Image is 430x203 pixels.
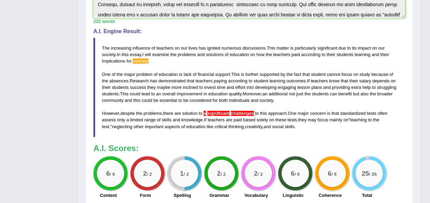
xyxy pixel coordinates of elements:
[241,72,244,77] span: is
[178,98,182,103] span: to
[360,72,370,77] span: study
[304,91,311,96] span: the
[373,117,379,122] span: the
[179,72,182,77] span: is
[275,117,286,122] span: these
[186,124,205,129] span: education
[378,45,385,51] span: our
[133,58,148,64] span: Possible spelling mistake found. (did you mean: society)
[260,98,273,103] span: society
[117,72,123,77] span: the
[153,98,158,103] span: be
[130,78,149,83] span: Research
[195,78,212,83] span: teachers
[93,38,405,137] blockquote: . . , . . . . . . , . , , . . , " ," , , .
[245,72,258,77] span: further
[229,124,244,129] span: thinking
[181,117,203,122] span: knowledge
[193,72,196,77] span: of
[349,78,358,83] span: their
[276,45,289,51] span: matter
[206,52,223,57] span: solutions
[283,192,303,199] label: Linguistic
[199,85,203,90] span: to
[254,170,258,177] big: 2
[255,85,276,90] span: developing
[269,91,288,96] span: additional
[142,98,152,103] span: could
[266,52,272,57] span: the
[184,171,189,176] small: / 2
[323,85,331,90] span: and
[362,170,369,177] big: 25
[221,171,226,176] small: / 2
[341,78,348,83] span: that
[340,111,365,116] span: standardized
[133,98,140,103] span: this
[102,58,125,64] span: implications
[111,45,131,51] span: increasing
[112,72,115,77] span: of
[295,171,300,176] small: / 6
[177,91,202,96] span: improvement
[204,85,216,90] span: invest
[178,52,196,57] span: problems
[207,45,220,51] span: ignited
[102,111,119,116] span: However
[343,117,348,122] span: on
[226,117,232,122] span: are
[174,192,191,199] label: Spelling
[291,52,300,57] span: paid
[341,72,352,77] span: focus
[231,111,254,116] span: The plural noun “challenges” cannot be used with the article “a”. Did you mean “a significant cha...
[337,52,353,57] span: students
[328,170,331,177] big: 6
[330,91,337,96] span: can
[125,98,132,103] span: and
[197,52,205,57] span: and
[102,45,109,51] span: The
[162,117,171,122] span: skills
[285,124,294,129] span: skills
[243,91,261,96] span: Moreover
[286,72,292,77] span: the
[214,124,227,129] span: critical
[147,85,156,90] span: they
[367,111,376,116] span: tests
[109,78,129,83] span: absences
[127,117,129,122] span: a
[291,170,295,177] big: 6
[112,124,132,129] span: neglecting
[228,78,247,83] span: according
[255,111,259,116] span: to
[174,111,181,116] span: are
[371,72,388,77] span: because
[102,72,110,77] span: One
[112,85,129,90] span: students
[204,117,206,122] span: If
[289,91,295,96] span: not
[157,117,161,122] span: of
[199,111,203,116] span: to
[272,124,283,129] span: social
[183,85,198,90] span: inclined
[144,117,156,122] span: range
[311,72,326,77] span: student
[124,72,135,77] span: major
[278,85,296,90] span: engaging
[377,85,396,90] span: struggling
[352,45,356,51] span: its
[142,52,144,57] span: I
[159,98,177,103] span: essential
[130,91,140,96] span: could
[106,170,110,177] big: 6
[327,111,330,116] span: is
[310,111,326,116] span: concern
[257,117,268,122] span: solely
[136,111,142,116] span: the
[157,85,170,90] span: maybe
[256,52,264,57] span: how
[217,170,221,177] big: 2
[130,52,141,57] span: essay
[235,85,245,90] span: effort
